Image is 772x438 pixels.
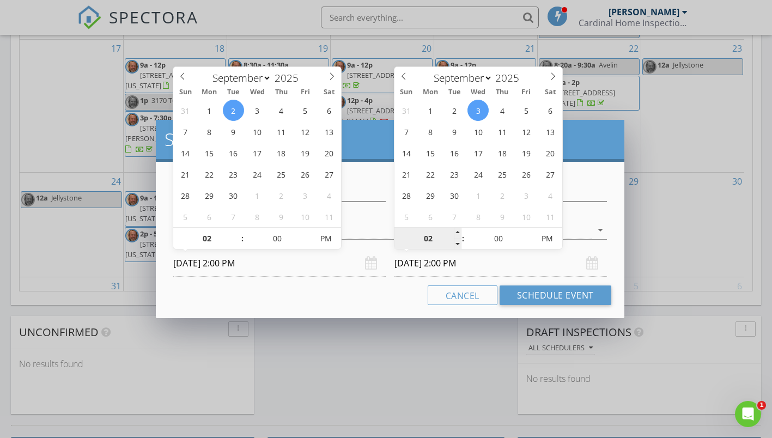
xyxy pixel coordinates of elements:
[443,163,465,185] span: September 23, 2025
[467,185,489,206] span: October 1, 2025
[247,185,268,206] span: October 1, 2025
[515,100,537,121] span: September 5, 2025
[271,163,292,185] span: September 25, 2025
[491,142,513,163] span: September 18, 2025
[515,206,537,227] span: October 10, 2025
[420,185,441,206] span: September 29, 2025
[223,121,244,142] span: September 9, 2025
[467,121,489,142] span: September 10, 2025
[396,185,417,206] span: September 28, 2025
[295,206,316,227] span: October 10, 2025
[539,100,561,121] span: September 6, 2025
[467,163,489,185] span: September 24, 2025
[461,228,465,250] span: :
[420,142,441,163] span: September 15, 2025
[247,142,268,163] span: September 17, 2025
[245,89,269,96] span: Wed
[295,163,316,185] span: September 26, 2025
[493,71,528,85] input: Year
[271,121,292,142] span: September 11, 2025
[538,89,562,96] span: Sat
[293,89,317,96] span: Fri
[199,121,220,142] span: September 8, 2025
[466,89,490,96] span: Wed
[269,89,293,96] span: Thu
[223,163,244,185] span: September 23, 2025
[271,185,292,206] span: October 2, 2025
[175,121,196,142] span: September 7, 2025
[491,185,513,206] span: October 2, 2025
[443,185,465,206] span: September 30, 2025
[221,89,245,96] span: Tue
[173,89,197,96] span: Sun
[223,206,244,227] span: October 7, 2025
[442,89,466,96] span: Tue
[594,223,607,236] i: arrow_drop_down
[223,142,244,163] span: September 16, 2025
[428,285,497,305] button: Cancel
[490,89,514,96] span: Thu
[295,185,316,206] span: October 3, 2025
[539,142,561,163] span: September 20, 2025
[539,206,561,227] span: October 11, 2025
[757,401,766,410] span: 1
[515,185,537,206] span: October 3, 2025
[247,163,268,185] span: September 24, 2025
[420,100,441,121] span: September 1, 2025
[396,121,417,142] span: September 7, 2025
[241,228,244,250] span: :
[467,142,489,163] span: September 17, 2025
[199,142,220,163] span: September 15, 2025
[319,121,340,142] span: September 13, 2025
[175,163,196,185] span: September 21, 2025
[539,163,561,185] span: September 27, 2025
[539,185,561,206] span: October 4, 2025
[271,206,292,227] span: October 9, 2025
[271,100,292,121] span: September 4, 2025
[199,206,220,227] span: October 6, 2025
[175,185,196,206] span: September 28, 2025
[317,89,341,96] span: Sat
[396,100,417,121] span: August 31, 2025
[271,142,292,163] span: September 18, 2025
[491,121,513,142] span: September 11, 2025
[319,206,340,227] span: October 11, 2025
[175,206,196,227] span: October 5, 2025
[311,228,341,250] span: Click to toggle
[491,100,513,121] span: September 4, 2025
[515,142,537,163] span: September 19, 2025
[443,121,465,142] span: September 9, 2025
[199,100,220,121] span: September 1, 2025
[319,185,340,206] span: October 4, 2025
[532,228,562,250] span: Click to toggle
[173,250,386,277] input: Select date
[319,163,340,185] span: September 27, 2025
[491,206,513,227] span: October 9, 2025
[443,142,465,163] span: September 16, 2025
[420,163,441,185] span: September 22, 2025
[443,100,465,121] span: September 2, 2025
[165,129,615,150] h2: Schedule Event
[515,121,537,142] span: September 12, 2025
[396,163,417,185] span: September 21, 2025
[199,163,220,185] span: September 22, 2025
[500,285,611,305] button: Schedule Event
[295,142,316,163] span: September 19, 2025
[418,89,442,96] span: Mon
[175,100,196,121] span: August 31, 2025
[394,89,418,96] span: Sun
[515,163,537,185] span: September 26, 2025
[396,206,417,227] span: October 5, 2025
[247,100,268,121] span: September 3, 2025
[319,142,340,163] span: September 20, 2025
[271,71,307,85] input: Year
[539,121,561,142] span: September 13, 2025
[295,100,316,121] span: September 5, 2025
[247,206,268,227] span: October 8, 2025
[223,100,244,121] span: September 2, 2025
[735,401,761,427] iframe: Intercom live chat
[396,142,417,163] span: September 14, 2025
[491,163,513,185] span: September 25, 2025
[199,185,220,206] span: September 29, 2025
[223,185,244,206] span: September 30, 2025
